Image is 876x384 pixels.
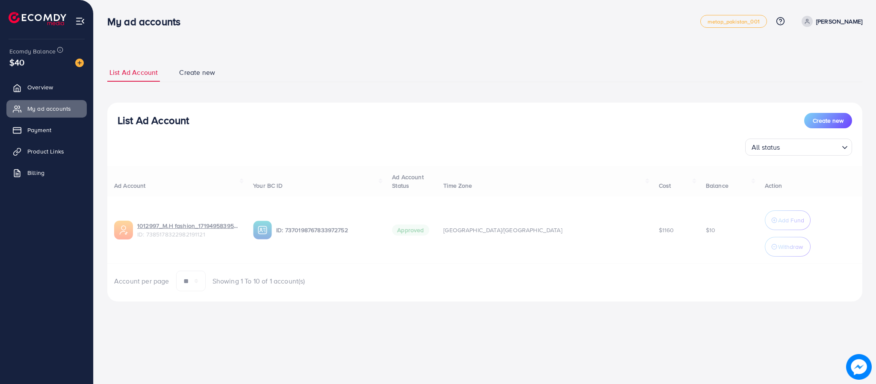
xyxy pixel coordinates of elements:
[846,354,872,380] img: image
[700,15,767,28] a: metap_pakistan_001
[179,68,215,77] span: Create new
[27,126,51,134] span: Payment
[9,56,24,68] span: $40
[783,139,838,154] input: Search for option
[745,139,852,156] div: Search for option
[109,68,158,77] span: List Ad Account
[750,141,782,154] span: All status
[816,16,862,27] p: [PERSON_NAME]
[6,164,87,181] a: Billing
[118,114,189,127] h3: List Ad Account
[813,116,844,125] span: Create new
[6,121,87,139] a: Payment
[6,100,87,117] a: My ad accounts
[6,79,87,96] a: Overview
[27,83,53,92] span: Overview
[9,12,66,25] img: logo
[27,168,44,177] span: Billing
[75,16,85,26] img: menu
[107,15,187,28] h3: My ad accounts
[804,113,852,128] button: Create new
[27,104,71,113] span: My ad accounts
[6,143,87,160] a: Product Links
[798,16,862,27] a: [PERSON_NAME]
[75,59,84,67] img: image
[27,147,64,156] span: Product Links
[708,19,760,24] span: metap_pakistan_001
[9,47,56,56] span: Ecomdy Balance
